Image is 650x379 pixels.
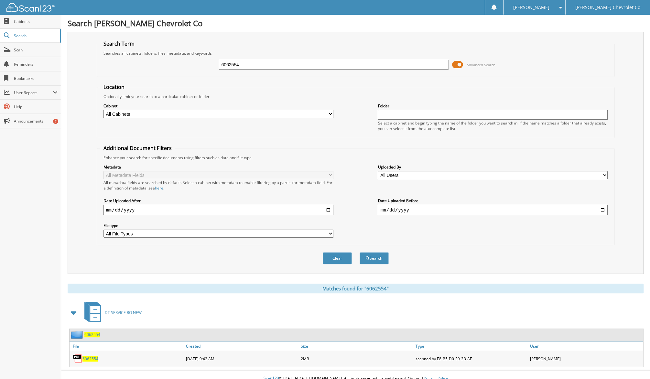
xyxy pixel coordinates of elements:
a: DT SERVICE RO NEW [81,300,142,325]
a: 6062554 [82,356,98,362]
img: folder2.png [71,330,84,339]
a: here [155,185,163,191]
div: All metadata fields are searched by default. Select a cabinet with metadata to enable filtering b... [103,180,333,191]
label: Metadata [103,164,333,170]
a: Type [414,342,528,351]
legend: Search Term [100,40,138,47]
div: Optionally limit your search to a particular cabinet or folder [100,94,611,99]
div: [PERSON_NAME] [528,352,643,365]
div: scanned by E8-B5-D0-E9-2B-AF [414,352,528,365]
div: 2MB [299,352,414,365]
label: Uploaded By [378,164,608,170]
span: Announcements [14,118,58,124]
button: Clear [323,252,352,264]
div: Matches found for "6062554" [68,284,644,293]
label: Date Uploaded After [103,198,333,203]
span: Search [14,33,57,38]
legend: Location [100,83,128,91]
a: File [70,342,184,351]
div: [DATE] 9:42 AM [184,352,299,365]
span: [PERSON_NAME] Chevrolet Co [575,5,640,9]
span: [PERSON_NAME] [513,5,549,9]
legend: Additional Document Filters [100,145,175,152]
span: DT SERVICE RO NEW [105,310,142,315]
label: Cabinet [103,103,333,109]
div: Searches all cabinets, folders, files, metadata, and keywords [100,50,611,56]
a: 6062554 [84,332,100,337]
span: Scan [14,47,58,53]
img: scan123-logo-white.svg [6,3,55,12]
div: Select a cabinet and begin typing the name of the folder you want to search in. If the name match... [378,120,608,131]
label: Date Uploaded Before [378,198,608,203]
img: PDF.png [73,354,82,363]
button: Search [360,252,389,264]
input: end [378,205,608,215]
label: File type [103,223,333,228]
a: Created [184,342,299,351]
span: Reminders [14,61,58,67]
label: Folder [378,103,608,109]
a: Size [299,342,414,351]
div: 7 [53,119,58,124]
span: Bookmarks [14,76,58,81]
a: User [528,342,643,351]
span: Advanced Search [467,62,495,67]
span: User Reports [14,90,53,95]
input: start [103,205,333,215]
span: Cabinets [14,19,58,24]
span: Help [14,104,58,110]
div: Enhance your search for specific documents using filters such as date and file type. [100,155,611,160]
h1: Search [PERSON_NAME] Chevrolet Co [68,18,644,28]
